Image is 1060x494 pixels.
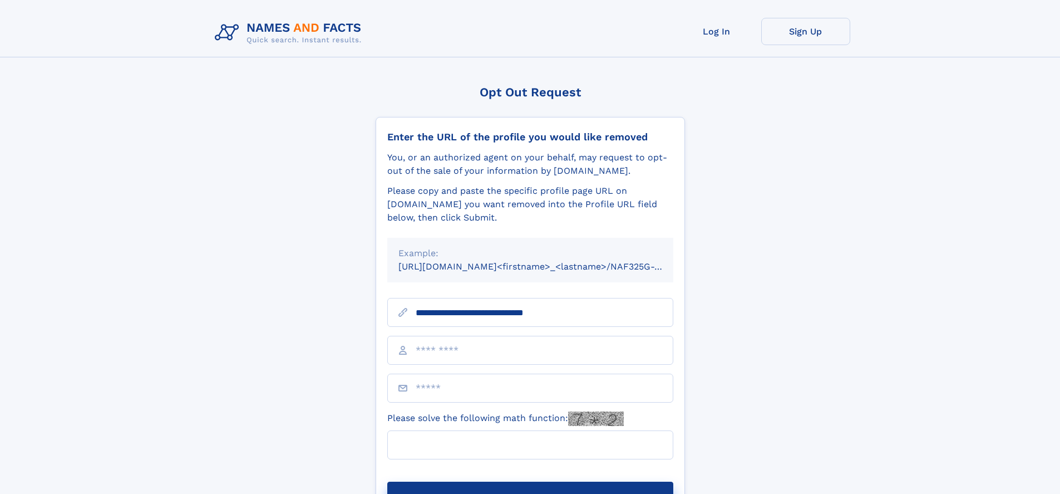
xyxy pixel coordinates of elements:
div: Please copy and paste the specific profile page URL on [DOMAIN_NAME] you want removed into the Pr... [387,184,673,224]
img: Logo Names and Facts [210,18,371,48]
div: Enter the URL of the profile you would like removed [387,131,673,143]
label: Please solve the following math function: [387,412,624,426]
a: Log In [672,18,761,45]
small: [URL][DOMAIN_NAME]<firstname>_<lastname>/NAF325G-xxxxxxxx [398,261,694,272]
div: Opt Out Request [376,85,685,99]
div: Example: [398,247,662,260]
a: Sign Up [761,18,850,45]
div: You, or an authorized agent on your behalf, may request to opt-out of the sale of your informatio... [387,151,673,178]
